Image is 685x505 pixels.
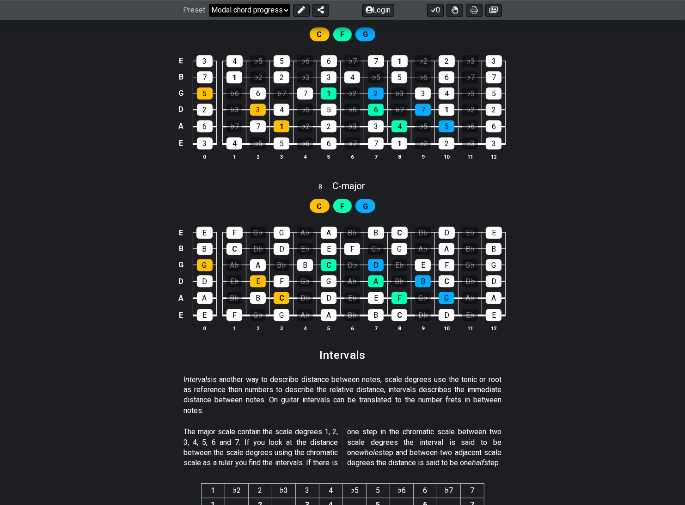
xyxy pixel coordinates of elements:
[176,53,187,69] td: E
[176,69,187,85] td: B
[274,275,289,287] div: F
[364,152,388,161] th: 7
[297,137,313,149] div: ♭6
[411,152,435,161] th: 9
[462,55,478,67] div: ♭3
[344,87,360,99] div: ♭2
[439,227,455,239] div: D
[486,292,502,304] div: A
[250,120,266,132] div: 7
[297,55,313,67] div: ♭6
[176,289,187,307] td: A
[225,483,248,498] th: ♭2
[176,273,187,289] td: D
[297,275,313,287] div: G♭
[368,292,384,304] div: E
[197,309,213,321] div: E
[226,104,242,116] div: ♭3
[176,240,187,257] td: B
[321,243,336,255] div: E
[197,71,213,83] div: 7
[197,137,213,149] div: 3
[226,87,242,99] div: ♭6
[364,323,388,333] th: 7
[415,227,431,239] div: D♭
[439,120,454,132] div: 5
[246,152,270,161] th: 2
[294,323,317,333] th: 4
[459,323,482,333] th: 11
[368,71,384,83] div: ♭5
[439,309,454,321] div: D
[462,71,478,83] div: ♭7
[250,309,266,321] div: G♭
[368,243,384,255] div: G♭
[344,137,360,149] div: ♭7
[274,137,289,149] div: 5
[391,309,407,321] div: C
[226,243,242,255] div: C
[312,4,329,17] button: Share Preset
[176,135,187,152] td: E
[368,275,384,287] div: A
[297,292,313,304] div: D♭
[415,87,431,99] div: 3
[391,227,408,239] div: C
[486,309,502,321] div: E
[197,243,213,255] div: B
[359,448,379,457] em: whole
[274,87,289,99] div: ♭7
[274,120,289,132] div: 1
[250,227,266,239] div: G♭
[274,104,289,116] div: 4
[415,292,431,304] div: G♭
[250,71,266,83] div: ♭2
[415,137,431,149] div: ♭2
[250,259,266,271] div: A
[270,323,294,333] th: 3
[272,483,295,498] th: ♭3
[368,259,384,271] div: D
[246,323,270,333] th: 2
[485,4,502,17] button: Create image
[321,275,336,287] div: G
[317,28,322,41] span: First enable full edit mode to edit
[250,275,266,287] div: E
[366,483,390,498] th: 5
[197,292,213,304] div: A
[439,104,454,116] div: 1
[415,71,431,83] div: ♭6
[368,227,384,239] div: B
[462,104,478,116] div: ♭2
[437,483,460,498] th: ♭7
[462,309,478,321] div: E♭
[321,227,337,239] div: A
[297,87,313,99] div: 7
[435,152,459,161] th: 10
[435,323,459,333] th: 10
[344,243,360,255] div: F
[250,243,266,255] div: D♭
[297,104,313,116] div: ♭5
[176,257,187,273] td: G
[332,180,365,191] span: C - major
[226,275,242,287] div: E♭
[344,104,360,116] div: ♭6
[183,6,205,15] span: Preset
[193,152,216,161] th: 0
[226,309,242,321] div: F
[341,323,364,333] th: 6
[341,28,345,41] span: First enable full edit mode to edit
[391,120,407,132] div: 4
[295,483,319,498] th: 3
[462,259,478,271] div: G♭
[439,259,454,271] div: F
[294,152,317,161] th: 4
[459,152,482,161] th: 11
[362,4,394,17] button: Login
[344,259,360,271] div: D♭
[486,71,502,83] div: 7
[486,259,502,271] div: G
[197,275,213,287] div: D
[274,259,289,271] div: B♭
